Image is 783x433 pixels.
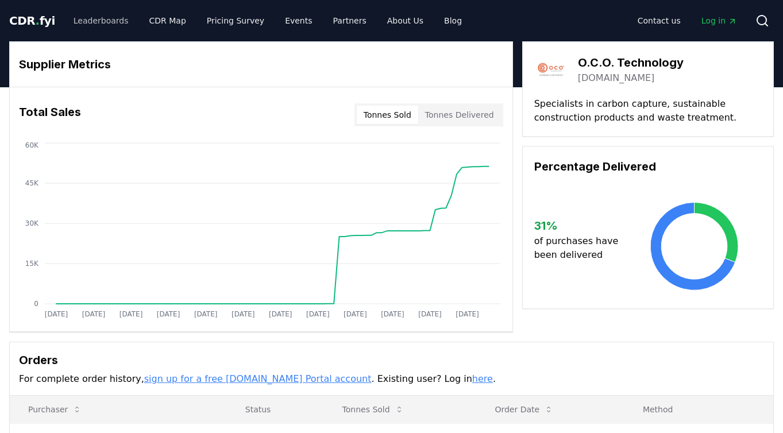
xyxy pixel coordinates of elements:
[344,310,367,318] tspan: [DATE]
[378,10,433,31] a: About Us
[36,14,40,28] span: .
[333,398,413,421] button: Tonnes Sold
[198,10,273,31] a: Pricing Survey
[25,219,39,227] tspan: 30K
[119,310,143,318] tspan: [DATE]
[701,15,737,26] span: Log in
[25,179,39,187] tspan: 45K
[306,310,330,318] tspan: [DATE]
[456,310,479,318] tspan: [DATE]
[534,53,566,86] img: O.C.O. Technology-logo
[64,10,138,31] a: Leaderboards
[381,310,404,318] tspan: [DATE]
[534,158,762,175] h3: Percentage Delivered
[692,10,746,31] a: Log in
[634,404,764,415] p: Method
[19,398,91,421] button: Purchaser
[269,310,292,318] tspan: [DATE]
[19,56,503,73] h3: Supplier Metrics
[485,398,562,421] button: Order Date
[628,10,690,31] a: Contact us
[628,10,746,31] nav: Main
[45,310,68,318] tspan: [DATE]
[9,13,55,29] a: CDR.fyi
[19,372,764,386] p: For complete order history, . Existing user? Log in .
[534,234,627,262] p: of purchases have been delivered
[25,141,39,149] tspan: 60K
[578,54,684,71] h3: O.C.O. Technology
[64,10,471,31] nav: Main
[157,310,180,318] tspan: [DATE]
[236,404,315,415] p: Status
[418,310,442,318] tspan: [DATE]
[19,351,764,369] h3: Orders
[19,103,81,126] h3: Total Sales
[9,14,55,28] span: CDR fyi
[34,300,38,308] tspan: 0
[232,310,255,318] tspan: [DATE]
[194,310,218,318] tspan: [DATE]
[25,260,39,268] tspan: 15K
[324,10,376,31] a: Partners
[534,97,762,125] p: Specialists in carbon capture, sustainable construction products and waste treatment.
[418,106,501,124] button: Tonnes Delivered
[435,10,471,31] a: Blog
[534,217,627,234] h3: 31 %
[144,373,372,384] a: sign up for a free [DOMAIN_NAME] Portal account
[357,106,418,124] button: Tonnes Sold
[472,373,493,384] a: here
[276,10,321,31] a: Events
[82,310,106,318] tspan: [DATE]
[140,10,195,31] a: CDR Map
[578,71,655,85] a: [DOMAIN_NAME]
